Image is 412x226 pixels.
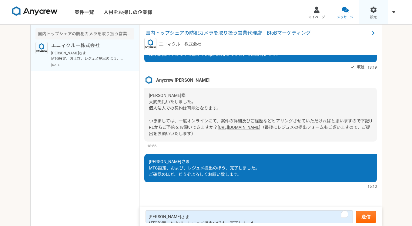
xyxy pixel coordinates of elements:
[146,29,370,37] span: 国内トップシェアの防犯カメラを取り扱う営業代理店 BtoBマーケティング
[337,15,353,20] span: メッセージ
[12,6,58,16] img: 8DqYSo04kwAAAAASUVORK5CYII=
[149,26,369,57] span: [PERSON_NAME] 説明が足らず、申し訳ございません。 株式会社 Supernovaは私一人で運営している会社なので、株式会社 Supernova＝私になります。ただ、契約・発注主体が私...
[144,76,153,85] img: %E3%82%B9%E3%82%AF%E3%83%AA%E3%83%BC%E3%83%B3%E3%82%B7%E3%83%A7%E3%83%83%E3%83%88_2025-08-07_21.4...
[144,38,156,50] img: logo_text_blue_01.png
[367,183,377,189] span: 15:10
[51,50,126,61] p: [PERSON_NAME]さま MTG設定、および、レジュメ提出のほう、完了しました。 ご確認のほど、どうぞよろしくお願い致します。
[356,211,376,223] button: 送信
[357,63,364,71] span: 既読
[149,93,372,130] span: [PERSON_NAME]様 大変失礼いたしました。 個人法人での契約は可能となります。 つきましては、一度オンラインにて、案件の詳細及びご経歴などヒアリングさせていただければと思いますので下記...
[156,77,209,84] span: Anycrew [PERSON_NAME]
[35,42,48,54] img: logo_text_blue_01.png
[35,28,134,39] div: 国内トップシェアの防犯カメラを取り扱う営業代理店 BtoBマーケティング
[159,41,201,47] p: エニィクルー株式会社
[149,159,260,177] span: [PERSON_NAME]さま MTG設定、および、レジュメ提出のほう、完了しました。 ご確認のほど、どうぞよろしくお願い致します。
[218,125,260,130] a: [URL][DOMAIN_NAME]
[308,15,325,20] span: マイページ
[367,64,377,70] span: 13:19
[146,210,353,223] textarea: To enrich screen reader interactions, please activate Accessibility in Grammarly extension settings
[51,63,134,67] p: [DATE]
[51,42,126,49] p: エニィクルー株式会社
[370,15,377,20] span: 設定
[147,143,156,149] span: 13:56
